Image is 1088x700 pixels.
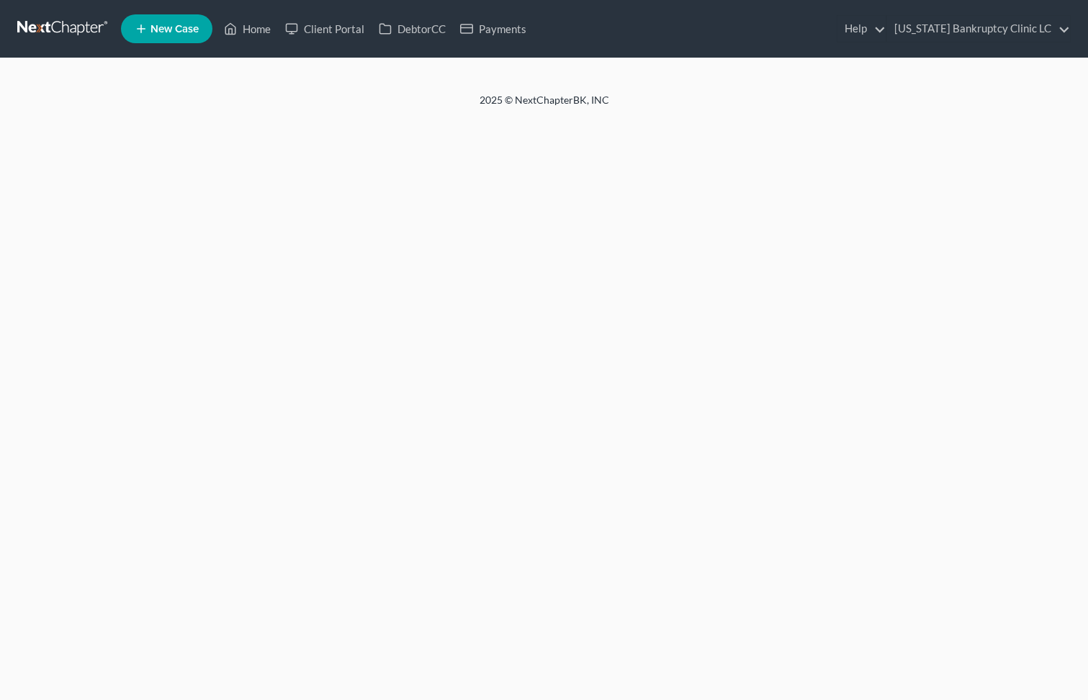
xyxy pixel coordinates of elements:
a: Payments [453,16,534,42]
a: Client Portal [278,16,372,42]
a: [US_STATE] Bankruptcy Clinic LC [887,16,1070,42]
div: 2025 © NextChapterBK, INC [134,93,955,119]
new-legal-case-button: New Case [121,14,212,43]
a: Help [837,16,886,42]
a: DebtorCC [372,16,453,42]
a: Home [217,16,278,42]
